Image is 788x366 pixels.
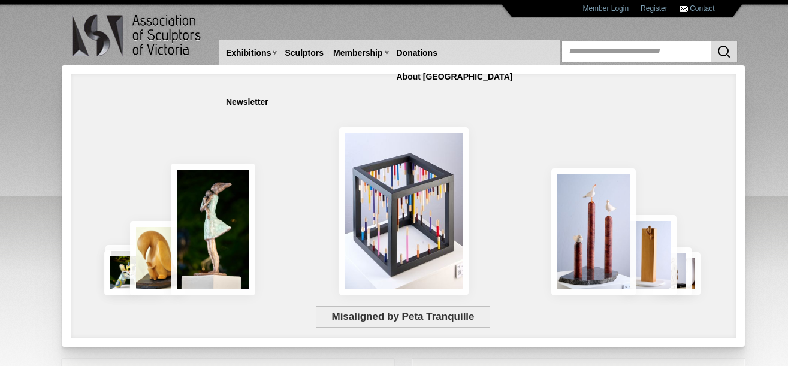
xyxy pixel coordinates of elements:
[690,4,714,13] a: Contact
[328,42,387,64] a: Membership
[641,4,668,13] a: Register
[551,168,636,295] img: Rising Tides
[280,42,328,64] a: Sculptors
[582,4,629,13] a: Member Login
[622,215,677,295] img: Little Frog. Big Climb
[392,66,518,88] a: About [GEOGRAPHIC_DATA]
[221,42,276,64] a: Exhibitions
[171,164,256,295] img: Connection
[71,12,203,59] img: logo.png
[316,306,490,328] span: Misaligned by Peta Tranquille
[221,91,273,113] a: Newsletter
[717,44,731,59] img: Search
[339,127,469,295] img: Misaligned
[392,42,442,64] a: Donations
[680,6,688,12] img: Contact ASV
